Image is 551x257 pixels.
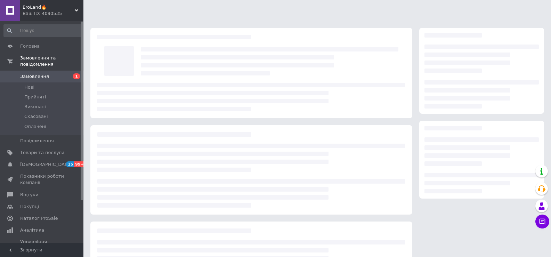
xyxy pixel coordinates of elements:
[20,150,64,156] span: Товари та послуги
[74,161,86,167] span: 99+
[24,113,48,120] span: Скасовані
[20,203,39,210] span: Покупці
[20,239,64,251] span: Управління сайтом
[20,215,58,222] span: Каталог ProSale
[20,161,72,168] span: [DEMOGRAPHIC_DATA]
[20,192,38,198] span: Відгуки
[20,173,64,186] span: Показники роботи компанії
[3,24,82,37] input: Пошук
[20,138,54,144] span: Повідомлення
[23,4,75,10] span: EroLand🔥
[24,84,34,90] span: Нові
[73,73,80,79] span: 1
[24,123,46,130] span: Оплачені
[20,227,44,233] span: Аналітика
[24,104,46,110] span: Виконані
[20,73,49,80] span: Замовлення
[20,43,40,49] span: Головна
[24,94,46,100] span: Прийняті
[535,215,549,228] button: Чат з покупцем
[66,161,74,167] span: 15
[20,55,83,67] span: Замовлення та повідомлення
[23,10,83,17] div: Ваш ID: 4090535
